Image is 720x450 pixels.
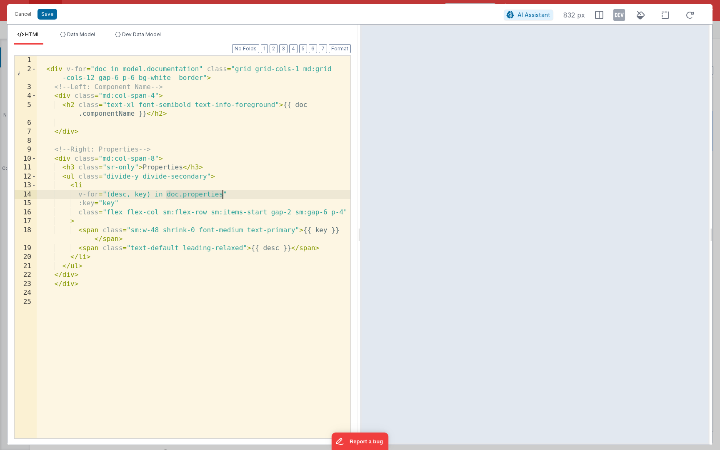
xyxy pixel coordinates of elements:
div: 14 [15,190,37,199]
div: 24 [15,288,37,298]
div: 3 [15,83,37,92]
button: 5 [299,44,307,53]
div: 11 [15,163,37,172]
button: 1 [261,44,268,53]
div: 13 [15,181,37,190]
div: 20 [15,253,37,262]
button: Cancel [10,8,35,20]
button: AI Assistant [504,10,553,20]
span: Data Model [67,31,95,37]
div: 8 [15,137,37,146]
div: 4 [15,92,37,101]
div: 15 [15,199,37,208]
button: 7 [319,44,327,53]
iframe: Marker.io feedback button [332,433,389,450]
div: 6 [15,119,37,128]
button: Save [37,9,57,20]
div: 19 [15,244,37,253]
span: Dev Data Model [122,31,161,37]
div: 21 [15,262,37,271]
div: 10 [15,154,37,164]
span: HTML [25,31,40,37]
div: 1 [15,56,37,65]
button: Format [329,44,351,53]
button: No Folds [232,44,259,53]
div: 25 [15,298,37,307]
div: 9 [15,145,37,154]
span: 832 px [563,10,585,20]
div: 18 [15,226,37,244]
div: 7 [15,127,37,137]
button: 4 [289,44,297,53]
button: 6 [309,44,317,53]
button: 3 [279,44,287,53]
div: 17 [15,217,37,226]
div: 12 [15,172,37,181]
div: 23 [15,280,37,289]
div: 2 [15,65,37,83]
span: AI Assistant [517,11,550,18]
div: 5 [15,101,37,119]
div: 22 [15,271,37,280]
button: 2 [270,44,277,53]
div: 16 [15,208,37,217]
